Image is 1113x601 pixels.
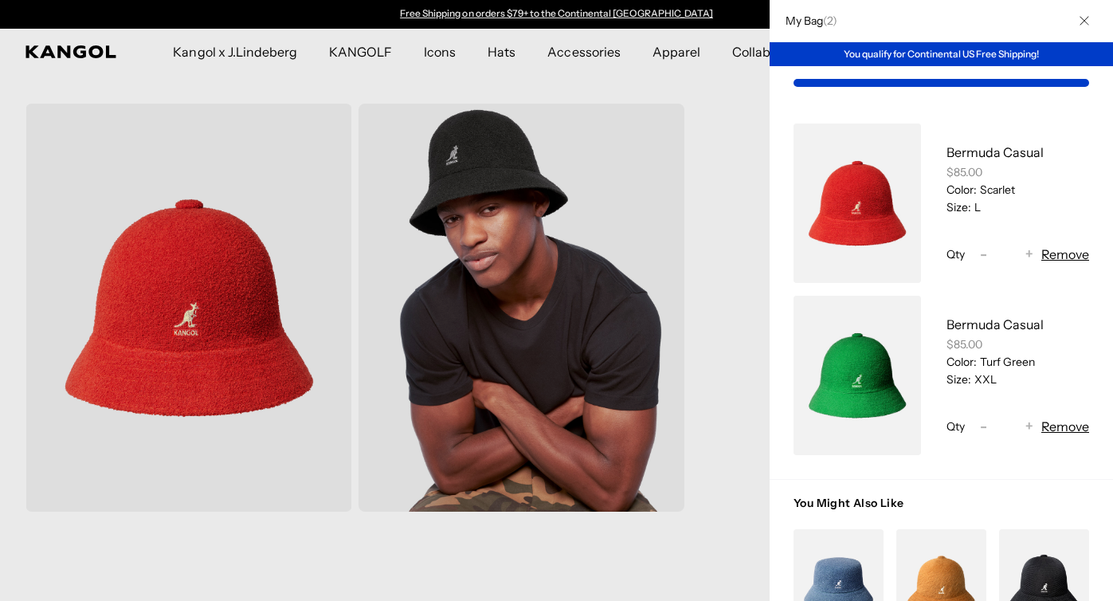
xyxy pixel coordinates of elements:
h2: My Bag [778,14,837,28]
button: + [1017,245,1041,264]
a: Bermuda Casual [946,144,1044,160]
h3: You Might Also Like [794,496,1089,529]
div: You qualify for Continental US Free Shipping! [770,42,1113,66]
dt: Color: [946,183,977,197]
span: + [1025,244,1033,265]
button: Remove Bermuda Casual - Turf Green / XXL [1041,417,1089,436]
dt: Size: [946,372,971,387]
a: Bermuda Casual [946,316,1044,332]
span: 2 [827,14,833,28]
span: Qty [946,247,965,261]
button: Remove Bermuda Casual - Scarlet / L [1041,245,1089,264]
dt: Size: [946,200,971,214]
div: $85.00 [946,337,1089,352]
dd: XXL [971,372,997,387]
dd: Scarlet [977,183,1015,197]
button: - [971,417,995,436]
button: - [971,245,995,264]
span: + [1025,416,1033,438]
button: + [1017,417,1041,436]
span: - [980,244,987,265]
div: $85.00 [946,165,1089,179]
span: - [980,416,987,438]
input: Quantity for Bermuda Casual [995,245,1017,264]
dd: Turf Green [977,355,1035,369]
dt: Color: [946,355,977,369]
dd: L [971,200,981,214]
span: ( ) [823,14,837,28]
span: Qty [946,419,965,434]
input: Quantity for Bermuda Casual [995,417,1017,436]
